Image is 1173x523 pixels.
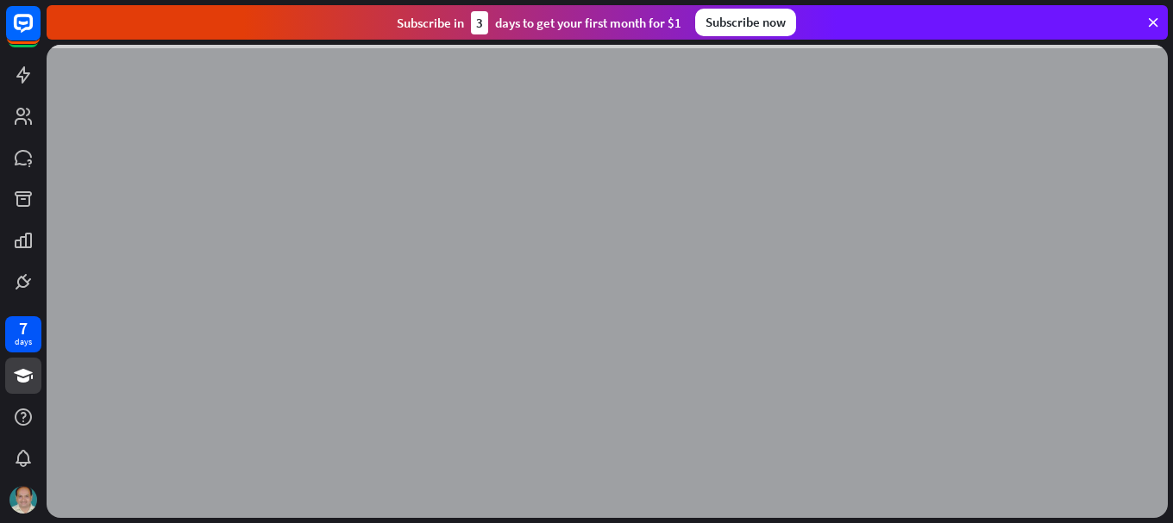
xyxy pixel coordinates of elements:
div: 3 [471,11,488,34]
a: 7 days [5,316,41,352]
div: Subscribe now [695,9,796,36]
div: 7 [19,321,28,336]
div: days [15,336,32,348]
div: Subscribe in days to get your first month for $1 [397,11,681,34]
